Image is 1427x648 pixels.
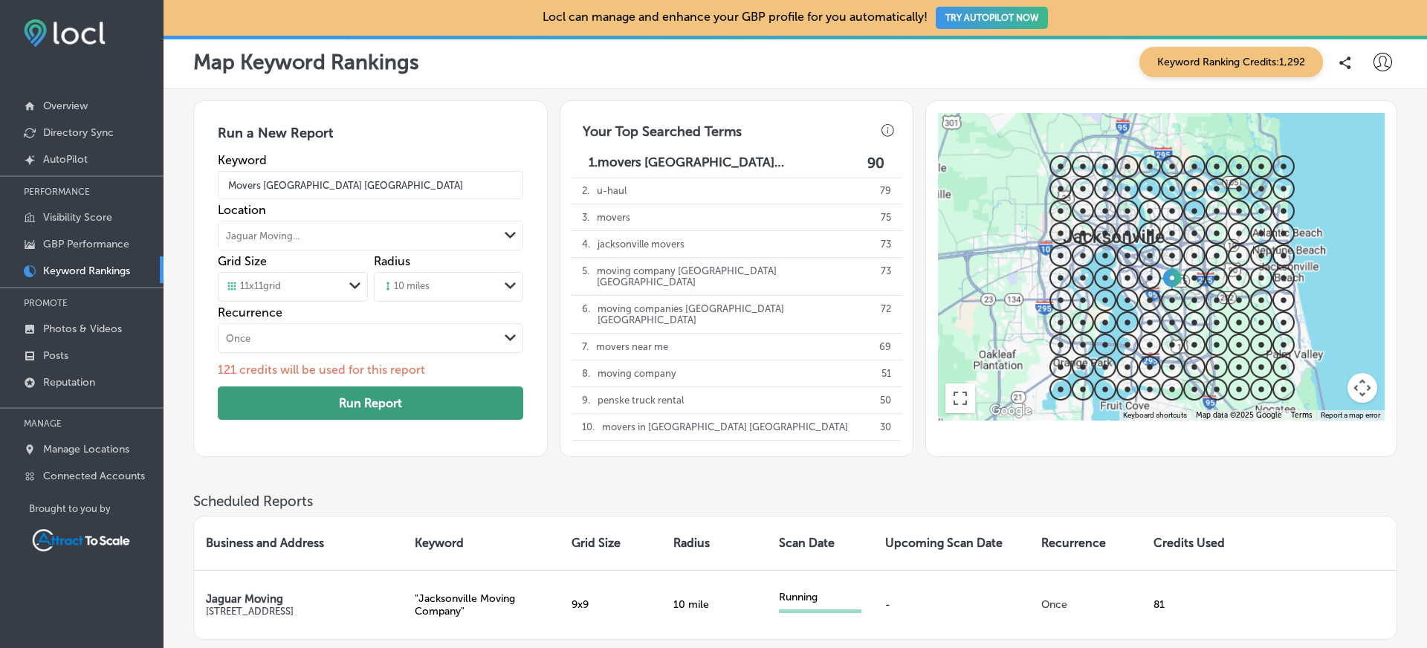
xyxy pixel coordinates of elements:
[597,178,627,204] p: u-haul
[598,387,684,413] p: penske truck rental
[193,50,419,74] p: Map Keyword Rankings
[218,386,522,420] button: Run Report
[43,153,88,166] p: AutoPilot
[881,231,891,257] p: 73
[24,19,106,47] img: fda3e92497d09a02dc62c9cd864e3231.png
[880,414,891,440] p: 30
[582,178,589,204] p: 2 .
[873,516,1029,570] th: Upcoming Scan Date
[226,280,281,294] div: 11 x 11 grid
[598,231,685,257] p: jacksonville movers
[597,204,630,230] p: movers
[1142,516,1248,570] th: Credits Used
[881,258,891,295] p: 73
[43,470,145,482] p: Connected Accounts
[881,204,891,230] p: 75
[560,570,662,639] td: 9 x 9
[43,443,129,456] p: Manage Locations
[1029,516,1142,570] th: Recurrence
[193,493,1397,510] h3: Scheduled Reports
[206,606,391,617] p: [STREET_ADDRESS]
[597,258,873,295] p: moving company [GEOGRAPHIC_DATA] [GEOGRAPHIC_DATA]
[226,230,300,242] div: Jaguar Moving...
[29,503,164,514] p: Brought to you by
[873,570,1029,639] td: -
[218,153,522,167] label: Keyword
[601,441,687,467] p: jacksonville jaguars
[43,265,130,277] p: Keyword Rankings
[43,100,88,112] p: Overview
[602,414,848,440] p: movers in [GEOGRAPHIC_DATA] [GEOGRAPHIC_DATA]
[598,296,873,333] p: moving companies [GEOGRAPHIC_DATA] [GEOGRAPHIC_DATA]
[779,591,861,603] div: Running
[1196,411,1282,420] span: Map data ©2025 Google
[43,126,114,139] p: Directory Sync
[374,254,410,268] label: Radius
[560,516,662,570] th: Grid Size
[1041,598,1130,611] p: Once
[218,125,522,153] h3: Run a New Report
[43,376,95,389] p: Reputation
[661,516,767,570] th: Radius
[43,349,68,362] p: Posts
[867,155,884,172] label: 90
[43,238,129,250] p: GBP Performance
[936,7,1048,29] button: TRY AUTOPILOT NOW
[43,211,112,224] p: Visibility Score
[382,280,430,294] div: 10 miles
[29,526,133,554] img: Attract To Scale
[1321,411,1380,419] a: Report a map error
[582,334,589,360] p: 7 .
[879,334,891,360] p: 69
[880,441,891,467] p: 26
[218,203,522,217] label: Location
[986,401,1035,421] a: Open this area in Google Maps (opens a new window)
[582,296,590,333] p: 6 .
[218,254,267,268] label: Grid Size
[226,333,250,344] div: Once
[661,570,767,639] td: 10 mile
[194,516,403,570] th: Business and Address
[986,401,1035,421] img: Google
[571,111,754,144] h3: Your Top Searched Terms
[1291,411,1312,420] a: Terms (opens in new tab)
[582,231,590,257] p: 4 .
[880,178,891,204] p: 79
[880,387,891,413] p: 50
[43,323,122,335] p: Photos & Videos
[1142,570,1248,639] td: 81
[218,363,522,377] p: 121 credits will be used for this report
[596,334,668,360] p: movers near me
[881,296,891,333] p: 72
[218,305,522,320] label: Recurrence
[582,414,595,440] p: 10 .
[218,164,522,206] input: Search Keyword
[589,155,859,172] p: 1. movers [GEOGRAPHIC_DATA] [GEOGRAPHIC_DATA]
[598,360,676,386] p: moving company
[945,383,975,413] button: Toggle fullscreen view
[415,592,548,618] p: " Jacksonville Moving Company "
[582,258,589,295] p: 5 .
[1139,47,1323,77] span: Keyword Ranking Credits: 1,292
[582,360,590,386] p: 8 .
[881,360,891,386] p: 51
[206,592,391,606] p: Jaguar Moving
[1347,373,1377,403] button: Map camera controls
[403,516,560,570] th: Keyword
[1123,410,1187,421] button: Keyboard shortcuts
[582,441,593,467] p: 11 .
[767,516,873,570] th: Scan Date
[582,387,590,413] p: 9 .
[582,204,589,230] p: 3 .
